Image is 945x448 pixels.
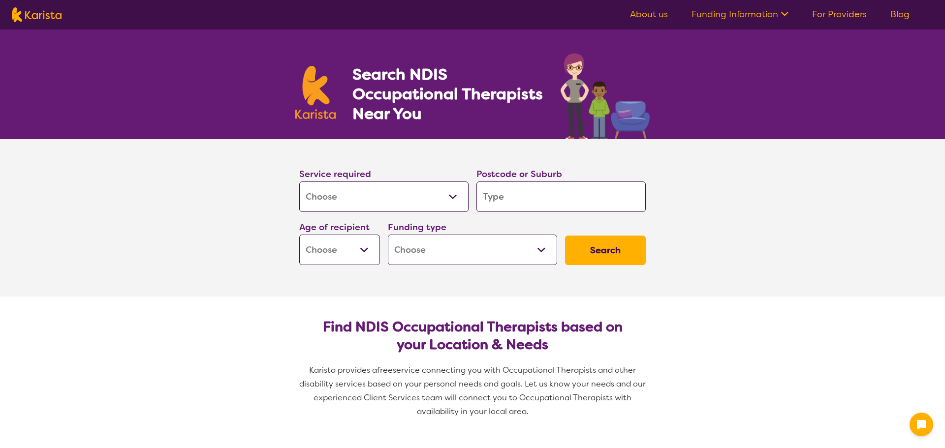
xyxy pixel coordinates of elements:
[12,7,62,22] img: Karista logo
[388,221,446,233] label: Funding type
[476,181,646,212] input: Type
[630,8,668,20] a: About us
[309,365,377,375] span: Karista provides a
[307,318,638,354] h2: Find NDIS Occupational Therapists based on your Location & Needs
[476,168,562,180] label: Postcode or Suburb
[352,64,544,123] h1: Search NDIS Occupational Therapists Near You
[692,8,788,20] a: Funding Information
[565,236,646,265] button: Search
[295,66,336,119] img: Karista logo
[377,365,393,375] span: free
[299,365,648,417] span: service connecting you with Occupational Therapists and other disability services based on your p...
[299,168,371,180] label: Service required
[299,221,370,233] label: Age of recipient
[812,8,867,20] a: For Providers
[890,8,910,20] a: Blog
[561,53,650,139] img: occupational-therapy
